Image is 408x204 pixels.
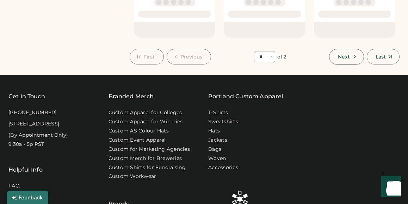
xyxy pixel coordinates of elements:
[109,109,182,116] a: Custom Apparel for Colleges
[109,92,154,101] div: Branded Merch
[208,109,228,116] a: T-Shirts
[109,173,156,180] a: Custom Workwear
[8,92,45,101] div: Get In Touch
[180,54,203,59] span: Previous
[8,166,43,174] div: Helpful Info
[109,128,169,135] a: Custom AS Colour Hats
[277,54,286,61] div: of 2
[109,118,183,125] a: Custom Apparel for Wineries
[208,137,227,144] a: Jackets
[8,120,59,128] div: [STREET_ADDRESS]
[109,155,182,162] a: Custom Merch for Breweries
[367,49,400,64] button: Last
[109,164,186,171] a: Custom Shirts for Fundraising
[8,132,68,139] div: (By Appointment Only)
[8,109,57,116] div: [PHONE_NUMBER]
[109,146,190,153] a: Custom for Marketing Agencies
[208,118,238,125] a: Sweatshirts
[109,137,166,144] a: Custom Event Apparel
[8,141,44,148] div: 9:30a - 5p PST
[208,128,220,135] a: Hats
[208,164,238,171] a: Accessories
[376,54,386,59] span: Last
[208,155,226,162] a: Woven
[208,146,221,153] a: Bags
[338,54,350,59] span: Next
[143,54,155,59] span: First
[167,49,211,64] button: Previous
[375,172,405,203] iframe: Front Chat
[8,183,20,190] a: FAQ
[329,49,364,64] button: Next
[208,92,283,101] a: Portland Custom Apparel
[130,49,164,64] button: First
